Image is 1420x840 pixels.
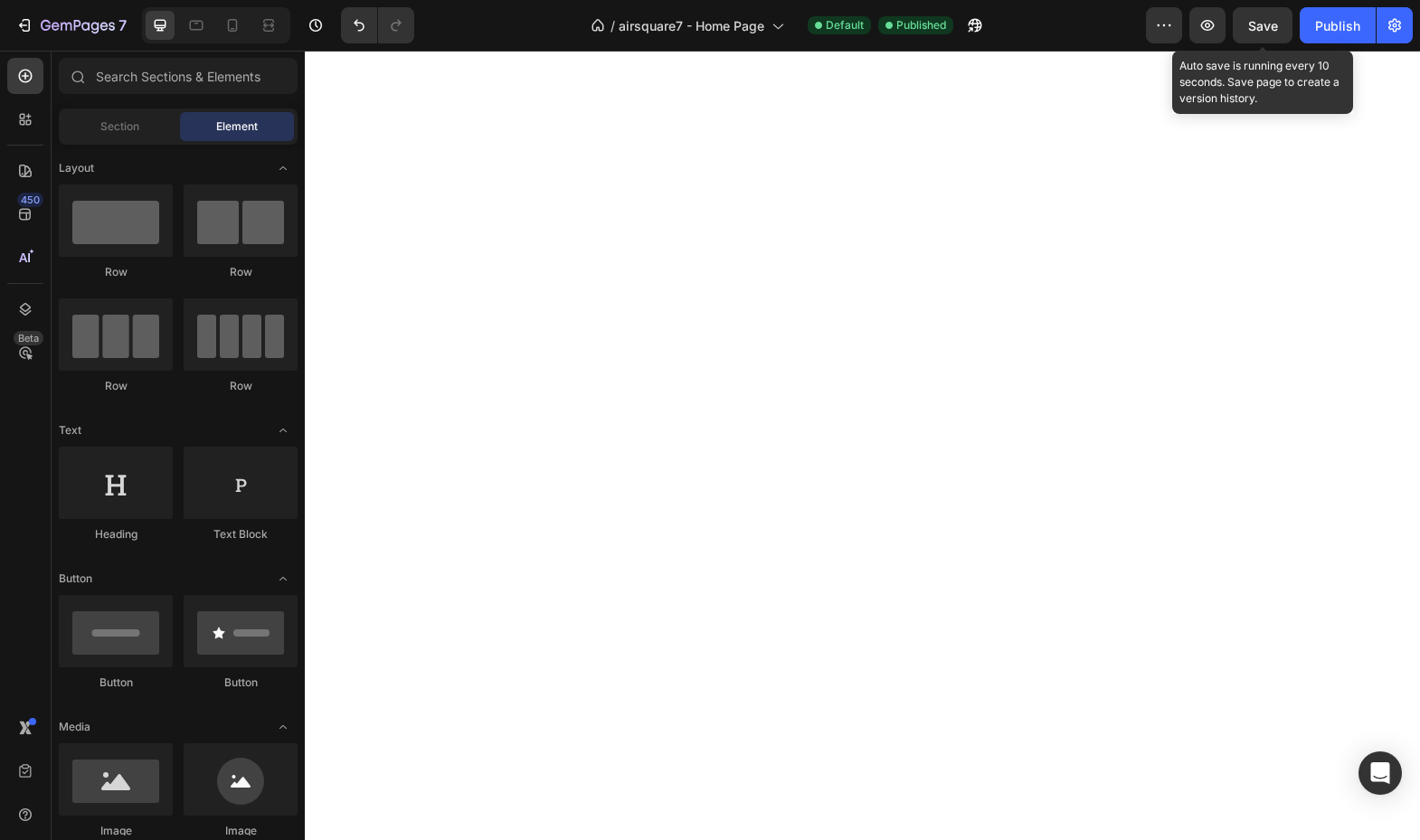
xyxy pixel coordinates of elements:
[184,378,298,394] div: Row
[1300,7,1376,43] button: Publish
[184,823,298,839] div: Image
[184,675,298,691] div: Button
[59,58,298,94] input: Search Sections & Elements
[1315,16,1360,35] div: Publish
[269,713,298,741] span: Toggle open
[59,526,173,543] div: Heading
[59,823,173,839] div: Image
[269,416,298,445] span: Toggle open
[7,7,135,43] button: 7
[118,14,127,36] p: 7
[216,118,258,135] span: Element
[269,154,298,183] span: Toggle open
[59,719,90,735] span: Media
[59,675,173,691] div: Button
[59,378,173,394] div: Row
[59,160,94,176] span: Layout
[269,564,298,593] span: Toggle open
[305,51,1420,840] iframe: Design area
[14,331,43,345] div: Beta
[184,526,298,543] div: Text Block
[59,264,173,280] div: Row
[1358,751,1402,795] div: Open Intercom Messenger
[100,118,139,135] span: Section
[341,7,414,43] div: Undo/Redo
[17,193,43,207] div: 450
[619,16,764,35] span: airsquare7 - Home Page
[826,17,864,33] span: Default
[1233,7,1292,43] button: Save
[1248,18,1278,33] span: Save
[611,16,615,35] span: /
[59,422,81,439] span: Text
[59,571,92,587] span: Button
[896,17,946,33] span: Published
[184,264,298,280] div: Row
